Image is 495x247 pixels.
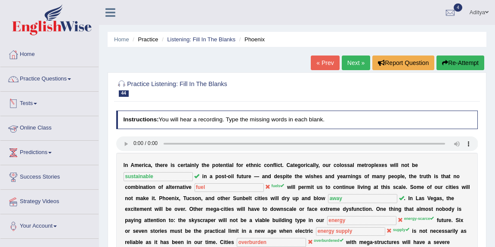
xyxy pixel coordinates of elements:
b: e [414,173,417,179]
b: e [362,162,365,168]
b: e [146,195,149,201]
b: . [406,184,407,190]
b: p [388,173,391,179]
b: t [419,173,421,179]
b: e [207,162,210,168]
b: c [125,184,128,190]
b: e [139,162,142,168]
b: a [262,173,265,179]
a: Listening: Fill In The Blanks [167,36,235,43]
b: e [340,173,343,179]
b: u [423,173,426,179]
b: s [436,173,439,179]
b: p [397,173,400,179]
b: e [317,173,320,179]
b: s [456,184,459,190]
b: n [140,184,143,190]
b: c [278,162,281,168]
b: n [152,184,155,190]
b: i [231,173,232,179]
b: , [318,162,319,168]
li: Practice [130,35,158,43]
b: s [280,173,283,179]
b: s [387,184,390,190]
b: . [282,162,284,168]
b: l [232,173,234,179]
b: l [467,184,468,190]
b: e [381,162,384,168]
b: e [165,162,168,168]
b: o [128,195,131,201]
b: c [445,184,449,190]
b: t [224,173,226,179]
b: a [140,195,143,201]
input: blank [124,172,193,181]
b: r [246,173,248,179]
b: e [248,173,251,179]
h2: Practice Listening: Fill In The Blanks [116,79,340,97]
b: h [251,162,254,168]
b: i [363,184,365,190]
b: i [306,162,307,168]
b: u [326,162,329,168]
b: i [286,173,287,179]
b: a [148,162,151,168]
b: v [360,184,363,190]
b: t [218,162,220,168]
b: e [403,184,406,190]
b: i [291,184,292,190]
b: f [237,173,238,179]
b: a [343,173,346,179]
b: r [183,162,186,168]
b: t [377,184,378,190]
b: o [267,162,270,168]
b: k [143,195,146,201]
b: i [202,173,204,179]
b: P [159,195,163,201]
b: a [325,173,328,179]
b: a [180,184,183,190]
b: t [288,173,289,179]
b: o [228,173,231,179]
b: i [184,184,186,190]
b: e [352,184,355,190]
b: i [311,184,312,190]
b: l [314,162,316,168]
b: e [289,173,292,179]
b: c [396,184,399,190]
b: d [274,173,277,179]
b: e [391,173,394,179]
b: a [310,162,313,168]
b: t [155,162,157,168]
b: o [394,173,397,179]
b: a [446,173,449,179]
b: a [399,184,402,190]
b: t [441,173,443,179]
b: t [226,162,228,168]
b: w [390,162,394,168]
b: d [331,173,334,179]
b: i [359,184,360,190]
b: a [187,162,190,168]
b: t [409,173,411,179]
b: a [374,184,377,190]
b: o [414,184,417,190]
b: o [166,195,169,201]
b: l [292,184,294,190]
b: n [254,162,257,168]
b: t [426,173,428,179]
b: t [449,173,451,179]
b: l [340,162,341,168]
b: e [402,173,405,179]
b: i [344,184,345,190]
b: i [386,184,387,190]
b: o [337,162,340,168]
sup: fuels [272,184,285,188]
b: r [329,162,331,168]
b: t [170,184,172,190]
b: d [268,173,271,179]
b: h [411,173,414,179]
b: - [226,173,228,179]
b: n [328,173,331,179]
b: i [309,173,310,179]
